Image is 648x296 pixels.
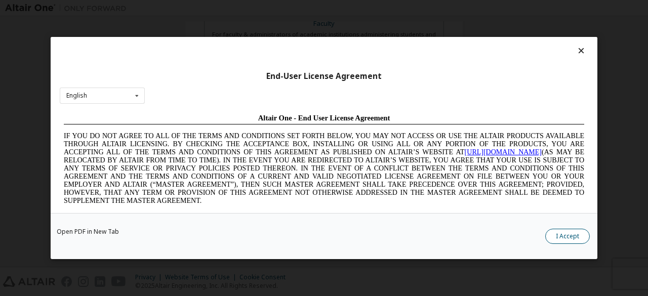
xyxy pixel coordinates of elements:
a: [URL][DOMAIN_NAME] [405,38,482,46]
button: I Accept [545,229,590,244]
div: English [66,93,87,99]
span: IF YOU DO NOT AGREE TO ALL OF THE TERMS AND CONDITIONS SET FORTH BELOW, YOU MAY NOT ACCESS OR USE... [4,22,524,95]
span: Altair One - End User License Agreement [198,4,331,12]
span: Lore Ipsumd Sit Ame Cons Adipisc Elitseddo (“Eiusmodte”) in utlabor Etdolo Magnaaliqua Eni. (“Adm... [4,103,524,176]
a: Open PDF in New Tab [57,229,119,235]
div: End-User License Agreement [60,71,588,81]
